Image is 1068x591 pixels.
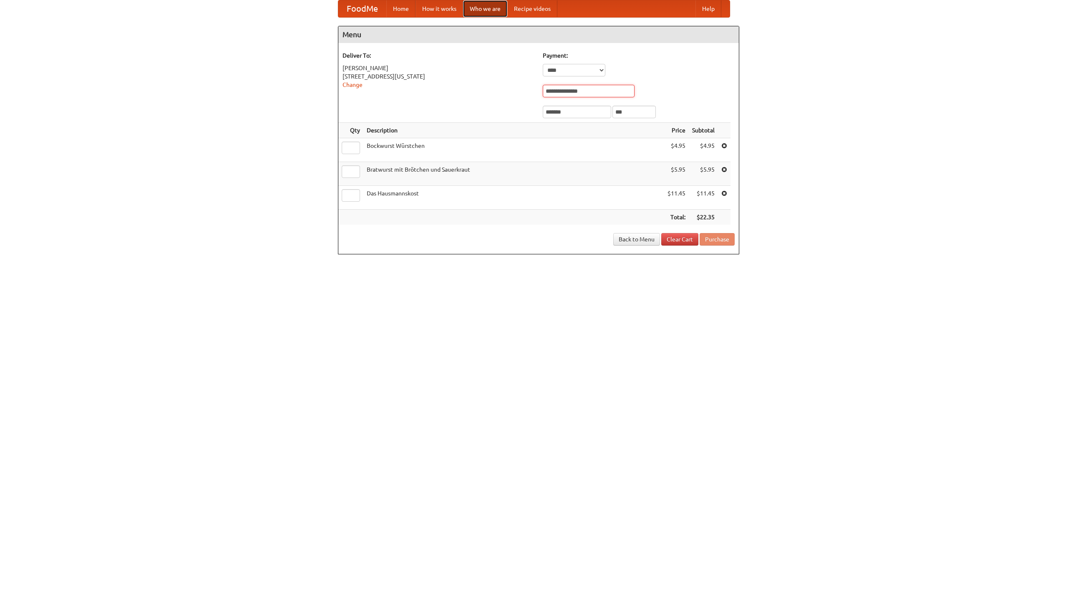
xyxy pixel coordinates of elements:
[689,186,718,210] td: $11.45
[664,162,689,186] td: $5.95
[507,0,557,17] a: Recipe videos
[689,210,718,225] th: $22.35
[664,186,689,210] td: $11.45
[695,0,721,17] a: Help
[689,138,718,162] td: $4.95
[613,233,660,246] a: Back to Menu
[661,233,698,246] a: Clear Cart
[416,0,463,17] a: How it works
[689,123,718,138] th: Subtotal
[338,123,363,138] th: Qty
[463,0,507,17] a: Who we are
[363,123,664,138] th: Description
[543,51,735,60] h5: Payment:
[386,0,416,17] a: Home
[343,81,363,88] a: Change
[664,123,689,138] th: Price
[363,162,664,186] td: Bratwurst mit Brötchen und Sauerkraut
[343,51,534,60] h5: Deliver To:
[338,26,739,43] h4: Menu
[338,0,386,17] a: FoodMe
[664,138,689,162] td: $4.95
[700,233,735,246] button: Purchase
[363,186,664,210] td: Das Hausmannskost
[343,64,534,72] div: [PERSON_NAME]
[689,162,718,186] td: $5.95
[664,210,689,225] th: Total:
[343,72,534,81] div: [STREET_ADDRESS][US_STATE]
[363,138,664,162] td: Bockwurst Würstchen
